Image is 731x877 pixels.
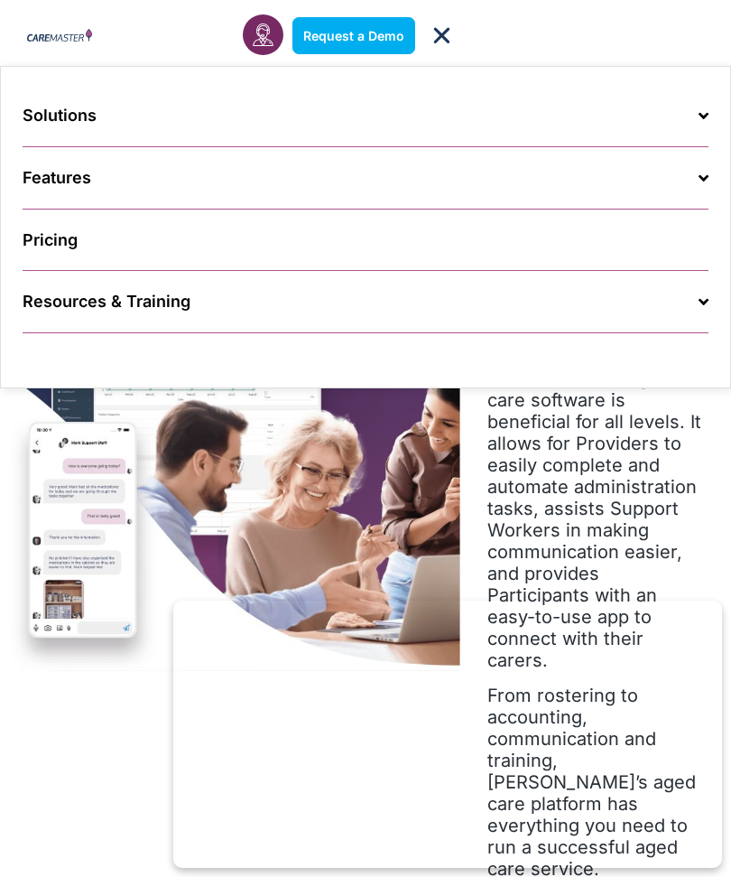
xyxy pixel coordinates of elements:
[487,368,701,671] span: Our end-to-end aged care software is beneficial for all levels. It allows for Providers to easily...
[292,17,415,54] a: Request a Demo
[23,85,708,147] a: Solutions
[23,147,708,210] a: Features
[23,210,708,271] a: Pricing
[23,271,708,333] a: Resources & Training
[173,601,722,868] iframe: Popup CTA
[27,29,92,43] img: CareMaster Logo
[303,28,404,43] span: Request a Demo
[424,18,458,52] div: Menu Toggle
